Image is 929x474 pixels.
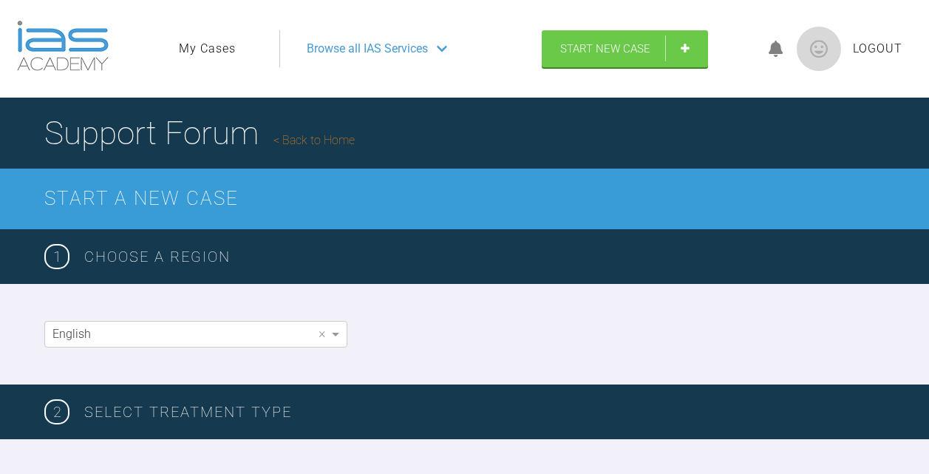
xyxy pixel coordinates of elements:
[316,322,328,347] span: Clear value
[179,39,236,58] a: My Cases
[560,42,650,55] span: Start New Case
[44,183,885,214] h2: Start a New Case
[542,30,708,67] a: Start New Case
[44,244,69,269] span: 1
[853,39,902,58] a: Logout
[319,327,325,340] span: ×
[44,399,69,424] span: 2
[44,107,355,159] h1: Support Forum
[17,21,109,71] img: logo-light.3e3ef733.png
[52,327,91,341] span: English
[84,245,885,268] h3: Choose a region
[797,27,841,71] img: profile.png
[84,400,885,424] h3: SELECT TREATMENT TYPE
[307,39,428,58] span: Browse all IAS Services
[273,133,355,147] a: Back to Home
